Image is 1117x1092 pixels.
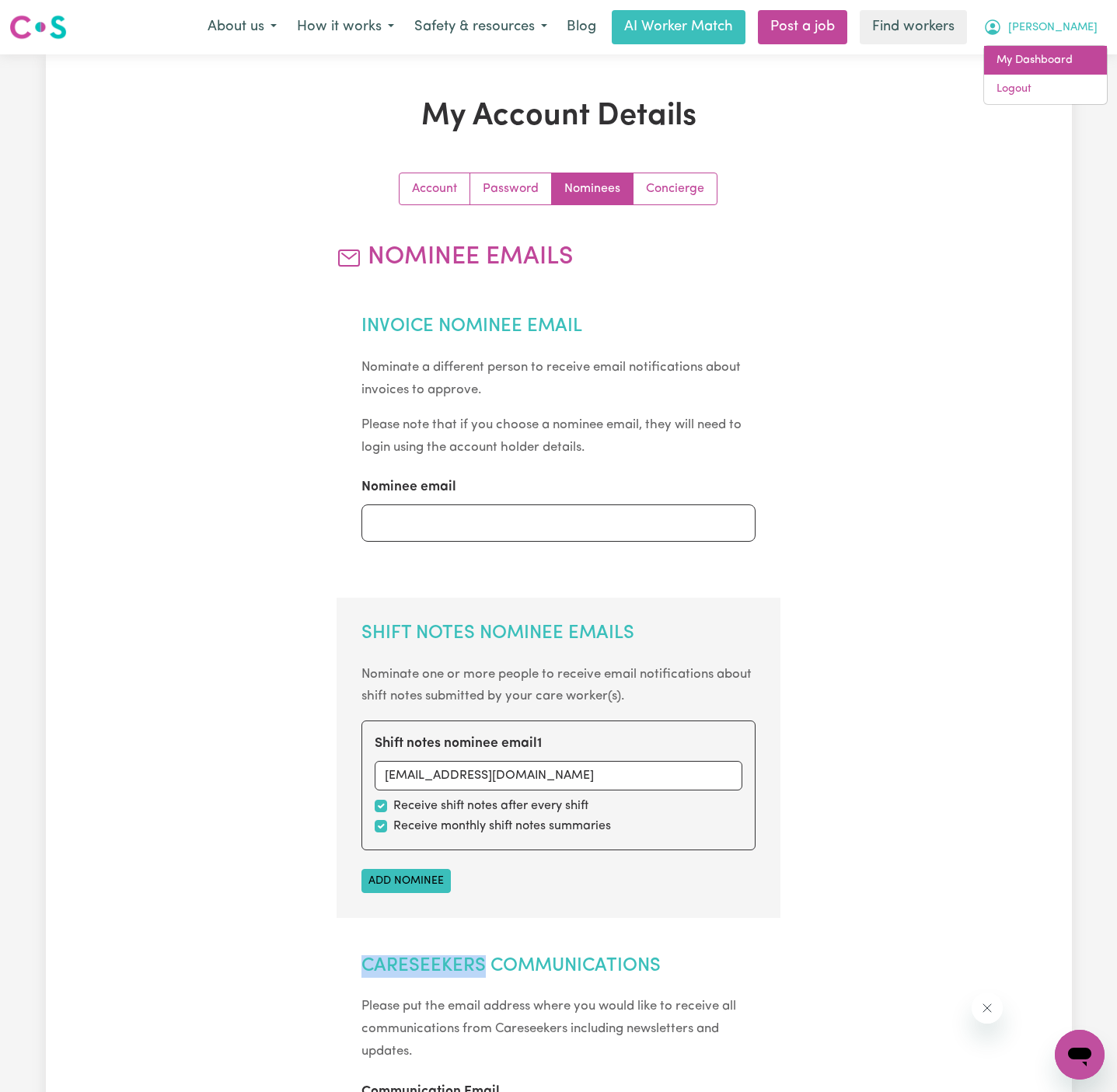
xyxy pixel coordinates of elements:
iframe: Button to launch messaging window [1055,1030,1105,1080]
a: Update your password [470,173,552,204]
label: Receive monthly shift notes summaries [393,817,611,836]
h2: Shift Notes Nominee Emails [361,623,756,645]
button: How it works [287,11,404,44]
button: My Account [973,11,1108,44]
span: Need any help? [9,11,94,23]
button: Safety & resources [404,11,557,44]
a: Careseekers logo [9,9,67,45]
a: Find workers [860,10,967,44]
h2: Invoice Nominee Email [361,316,756,338]
h2: Careseekers Communications [361,955,756,978]
a: Update your nominees [552,173,634,204]
img: Careseekers logo [9,13,67,41]
span: [PERSON_NAME] [1008,19,1098,37]
button: Add nominee [361,869,451,893]
button: About us [197,11,287,44]
a: Blog [557,10,606,44]
small: Nominate a different person to receive email notifications about invoices to approve. [361,361,741,396]
a: Update your account [400,173,470,204]
label: Receive shift notes after every shift [393,797,588,815]
iframe: Close message [972,993,1003,1024]
div: My Account [983,45,1108,105]
small: Please put the email address where you would like to receive all communications from Careseekers ... [361,1000,736,1058]
a: AI Worker Match [612,10,745,44]
label: Nominee email [361,477,456,497]
a: Logout [984,75,1107,104]
small: Nominate one or more people to receive email notifications about shift notes submitted by your ca... [361,668,752,703]
small: Please note that if you choose a nominee email, they will need to login using the account holder ... [361,418,742,454]
h2: Nominee Emails [337,242,780,272]
h1: My Account Details [226,98,892,135]
label: Shift notes nominee email 1 [375,734,542,754]
a: Post a job [758,10,847,44]
a: Update account manager [634,173,717,204]
a: My Dashboard [984,46,1107,75]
